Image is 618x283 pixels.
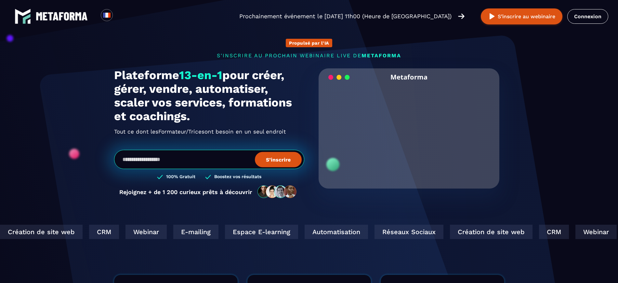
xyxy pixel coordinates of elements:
[36,225,66,239] div: CRM
[322,225,391,239] div: Réseaux Sociaux
[486,225,516,239] div: CRM
[481,8,562,24] button: S’inscrire au webinaire
[114,126,304,137] h2: Tout ce dont les ont besoin en un seul endroit
[119,189,252,195] p: Rejoignez + de 1 200 curieux prêts à découvrir
[214,174,261,180] h3: Boostez vos résultats
[328,74,350,80] img: loading
[114,52,504,59] p: s'inscrire au prochain webinaire live de
[114,68,304,123] h1: Plateforme pour créer, gérer, vendre, automatiser, scaler vos services, formations et coachings.
[172,225,245,239] div: Espace E-learning
[289,40,329,46] p: Propulsé par l'IA
[488,12,496,21] img: play
[118,12,123,20] input: Search for option
[571,225,616,239] div: E-mailing
[252,225,315,239] div: Automatisation
[166,174,195,180] h3: 100% Gratuit
[73,225,114,239] div: Webinar
[113,9,129,23] div: Search for option
[239,12,452,21] p: Prochainement événement le [DATE] 11h00 (Heure de [GEOGRAPHIC_DATA])
[523,225,564,239] div: Webinar
[397,225,480,239] div: Création de site web
[179,68,222,82] span: 13-en-1
[157,174,163,180] img: checked
[390,68,427,86] h2: Metaforma
[36,12,88,21] img: logo
[103,11,111,19] img: fr
[256,185,299,199] img: community-people
[458,13,465,20] img: arrow-right
[121,225,166,239] div: E-mailing
[567,9,608,24] a: Connexion
[15,8,31,24] img: logo
[362,52,401,59] span: METAFORMA
[205,174,211,180] img: checked
[323,86,495,171] video: Your browser does not support the video tag.
[158,126,204,137] span: Formateur/Trices
[255,152,302,167] button: S’inscrire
